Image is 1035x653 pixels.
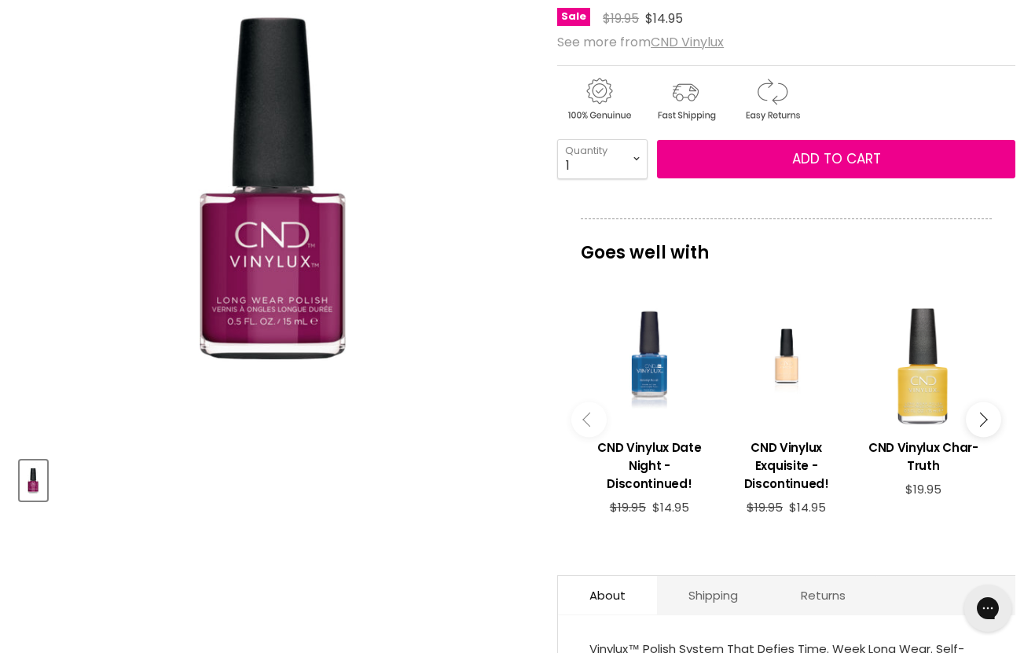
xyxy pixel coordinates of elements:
iframe: Gorgias live chat messenger [956,579,1019,637]
h3: CND Vinylux Exquisite - Discontinued! [725,438,846,493]
span: See more from [557,33,724,51]
a: CND Vinylux [651,33,724,51]
a: Shipping [657,576,769,614]
h3: CND Vinylux Date Night - Discontinued! [589,438,710,493]
img: genuine.gif [557,75,640,123]
a: View product:CND Vinylux Char-Truth [863,427,984,482]
span: $19.95 [747,499,783,515]
img: shipping.gif [644,75,727,123]
div: Product thumbnails [17,456,535,501]
h3: CND Vinylux Char-Truth [863,438,984,475]
a: About [558,576,657,614]
span: $19.95 [610,499,646,515]
a: View product:CND Vinylux Exquisite - Discontinued! [725,427,846,501]
span: $19.95 [905,481,941,497]
button: CND Vinylux Secret Diary [20,460,47,501]
img: CND Vinylux Secret Diary [21,462,46,499]
a: View product:CND Vinylux Date Night - Discontinued! [589,427,710,501]
span: $14.95 [645,9,683,28]
span: $14.95 [652,499,689,515]
span: Sale [557,8,590,26]
a: Returns [769,576,877,614]
button: Add to cart [657,140,1015,179]
img: returns.gif [730,75,813,123]
p: Goes well with [581,218,992,270]
span: $19.95 [603,9,639,28]
span: $14.95 [789,499,826,515]
span: Add to cart [792,149,881,168]
select: Quantity [557,139,648,178]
